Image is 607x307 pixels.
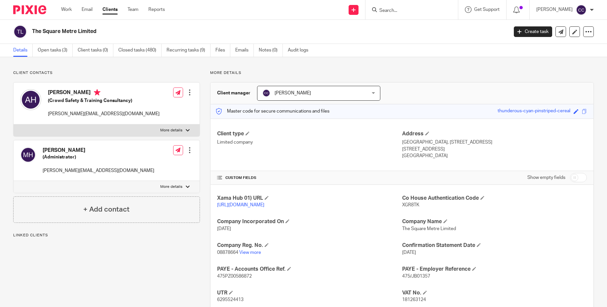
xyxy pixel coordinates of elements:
[217,130,402,137] h4: Client type
[402,266,587,273] h4: PAYE - Employer Reference
[402,226,456,231] span: The Square Metre Limited
[262,89,270,97] img: svg%3E
[536,6,573,13] p: [PERSON_NAME]
[402,139,587,146] p: [GEOGRAPHIC_DATA], [STREET_ADDRESS]
[259,44,283,57] a: Notes (0)
[20,89,41,110] img: svg%3E
[48,89,160,97] h4: [PERSON_NAME]
[43,154,154,160] h5: (Administrator)
[474,7,500,12] span: Get Support
[402,250,416,255] span: [DATE]
[239,250,261,255] a: View more
[13,233,200,238] p: Linked clients
[514,26,552,37] a: Create task
[402,274,430,279] span: 475/JB01357
[13,70,200,76] p: Client contacts
[217,250,238,255] span: 08878664
[217,242,402,249] h4: Company Reg. No.
[13,44,33,57] a: Details
[148,6,165,13] a: Reports
[402,195,587,202] h4: Co House Authentication Code
[78,44,113,57] a: Client tasks (0)
[160,128,182,133] p: More details
[32,28,409,35] h2: The Square Metre Limited
[402,146,587,153] p: [STREET_ADDRESS]
[48,97,160,104] h5: (Crowd Safety & Training Consultancy)
[61,6,72,13] a: Work
[402,130,587,137] h4: Address
[527,174,565,181] label: Show empty fields
[118,44,162,57] a: Closed tasks (480)
[275,91,311,95] span: [PERSON_NAME]
[43,147,154,154] h4: [PERSON_NAME]
[576,5,587,15] img: svg%3E
[217,290,402,296] h4: UTR
[217,266,402,273] h4: PAYE - Accounts Office Ref.
[20,147,36,163] img: svg%3E
[215,108,329,115] p: Master code for secure communications and files
[217,175,402,181] h4: CUSTOM FIELDS
[215,44,230,57] a: Files
[13,5,46,14] img: Pixie
[402,153,587,159] p: [GEOGRAPHIC_DATA]
[217,203,264,207] a: [URL][DOMAIN_NAME]
[128,6,138,13] a: Team
[402,290,587,296] h4: VAT No.
[288,44,313,57] a: Audit logs
[83,204,130,215] h4: + Add contact
[402,242,587,249] h4: Confirmation Statement Date
[217,139,402,146] p: Limited company
[402,218,587,225] h4: Company Name
[235,44,254,57] a: Emails
[379,8,438,14] input: Search
[82,6,93,13] a: Email
[217,218,402,225] h4: Company Incorporated On
[402,203,419,207] span: XGR8TK
[217,90,250,96] h3: Client manager
[38,44,73,57] a: Open tasks (3)
[94,89,100,96] i: Primary
[167,44,210,57] a: Recurring tasks (9)
[217,195,402,202] h4: Xama Hub 01) URL
[13,25,27,39] img: svg%3E
[102,6,118,13] a: Clients
[48,111,160,117] p: [PERSON_NAME][EMAIL_ADDRESS][DOMAIN_NAME]
[160,184,182,189] p: More details
[402,297,426,302] span: 181263124
[498,108,570,115] div: thunderous-cyan-pinstriped-cereal
[217,297,244,302] span: 6295524413
[43,167,154,174] p: [PERSON_NAME][EMAIL_ADDRESS][DOMAIN_NAME]
[217,274,252,279] span: 475PZ00586872
[210,70,594,76] p: More details
[217,226,231,231] span: [DATE]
